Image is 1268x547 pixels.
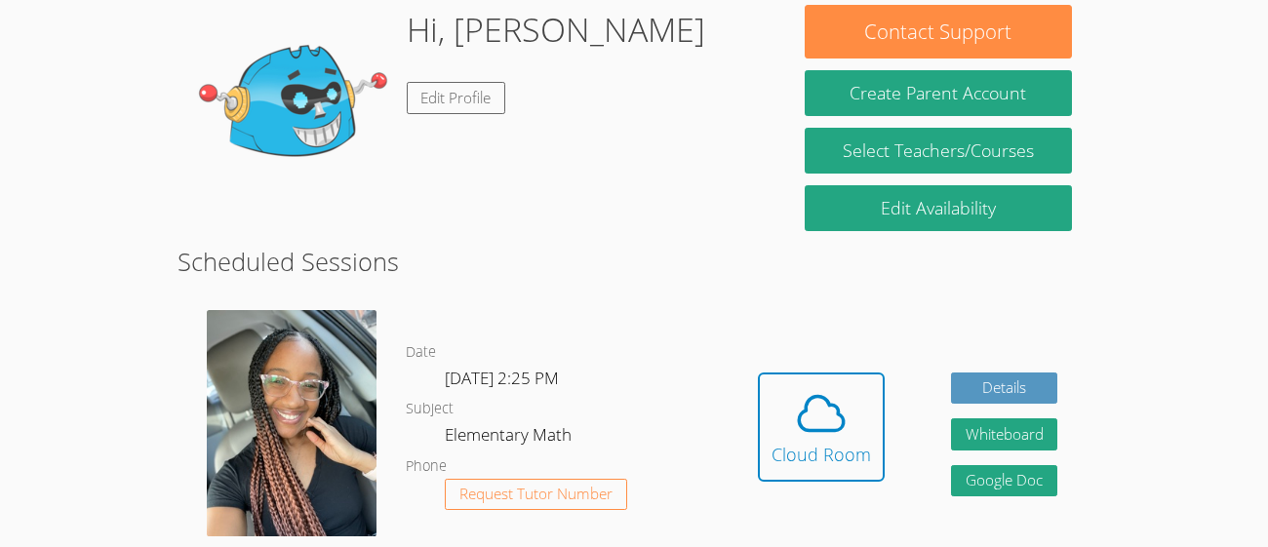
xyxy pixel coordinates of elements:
button: Create Parent Account [805,70,1073,116]
dd: Elementary Math [445,421,575,454]
dt: Subject [406,397,454,421]
a: Edit Profile [407,82,506,114]
dt: Date [406,340,436,365]
dt: Phone [406,454,447,479]
div: Cloud Room [772,441,871,468]
span: Request Tutor Number [459,487,613,501]
a: Google Doc [951,465,1058,497]
a: Details [951,372,1058,405]
button: Contact Support [805,5,1073,59]
a: Select Teachers/Courses [805,128,1073,174]
h2: Scheduled Sessions [178,243,1090,280]
button: Whiteboard [951,418,1058,450]
h1: Hi, [PERSON_NAME] [407,5,705,55]
button: Request Tutor Number [445,479,627,511]
img: default.png [196,5,391,200]
span: [DATE] 2:25 PM [445,367,559,389]
a: Edit Availability [805,185,1073,231]
img: avatar.jpg [207,310,376,536]
button: Cloud Room [758,372,885,482]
